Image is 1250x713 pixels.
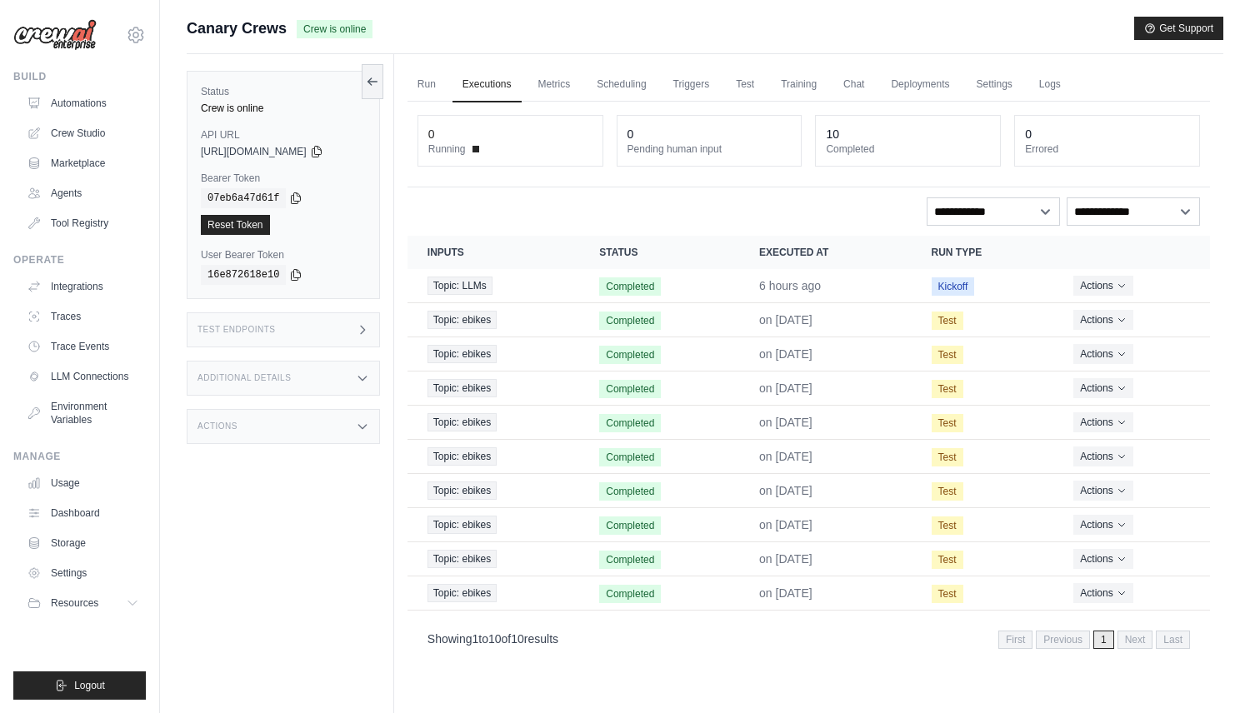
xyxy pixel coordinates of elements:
[599,380,661,398] span: Completed
[1073,378,1132,398] button: Actions for execution
[759,518,812,531] time: August 16, 2025 at 00:21 PDT
[759,279,821,292] time: August 23, 2025 at 11:04 PDT
[13,19,97,51] img: Logo
[427,481,497,500] span: Topic: ebikes
[726,67,764,102] a: Test
[20,560,146,586] a: Settings
[1073,481,1132,501] button: Actions for execution
[407,617,1210,660] nav: Pagination
[20,90,146,117] a: Automations
[20,393,146,433] a: Environment Variables
[599,414,661,432] span: Completed
[407,67,446,102] a: Run
[427,277,559,295] a: View execution details for Topic
[599,312,661,330] span: Completed
[599,346,661,364] span: Completed
[20,210,146,237] a: Tool Registry
[881,67,959,102] a: Deployments
[932,482,963,501] span: Test
[427,345,559,363] a: View execution details for Topic
[912,236,1054,269] th: Run Type
[197,373,291,383] h3: Additional Details
[1073,310,1132,330] button: Actions for execution
[1117,631,1153,649] span: Next
[427,413,497,431] span: Topic: ebikes
[663,67,720,102] a: Triggers
[297,20,372,38] span: Crew is online
[427,311,559,329] a: View execution details for Topic
[427,277,492,295] span: Topic: LLMs
[427,550,559,568] a: View execution details for Topic
[201,102,366,115] div: Crew is online
[427,379,559,397] a: View execution details for Topic
[998,631,1032,649] span: First
[1025,142,1189,156] dt: Errored
[20,500,146,526] a: Dashboard
[599,516,661,535] span: Completed
[197,421,237,431] h3: Actions
[13,253,146,267] div: Operate
[932,380,963,398] span: Test
[13,450,146,463] div: Manage
[826,142,990,156] dt: Completed
[1073,583,1132,603] button: Actions for execution
[759,381,812,395] time: August 16, 2025 at 00:22 PDT
[932,414,963,432] span: Test
[488,632,502,646] span: 10
[833,67,874,102] a: Chat
[511,632,524,646] span: 10
[759,586,812,600] time: August 16, 2025 at 00:21 PDT
[579,236,739,269] th: Status
[599,448,661,466] span: Completed
[932,516,963,535] span: Test
[407,236,579,269] th: Inputs
[759,347,812,361] time: August 16, 2025 at 00:23 PDT
[201,215,270,235] a: Reset Token
[452,67,522,102] a: Executions
[472,632,479,646] span: 1
[201,145,307,158] span: [URL][DOMAIN_NAME]
[20,470,146,496] a: Usage
[1029,67,1071,102] a: Logs
[932,585,963,603] span: Test
[427,584,497,602] span: Topic: ebikes
[201,85,366,98] label: Status
[932,448,963,466] span: Test
[427,413,559,431] a: View execution details for Topic
[187,17,287,40] span: Canary Crews
[20,333,146,360] a: Trace Events
[599,277,661,296] span: Completed
[428,142,466,156] span: Running
[1093,631,1114,649] span: 1
[1073,549,1132,569] button: Actions for execution
[599,482,661,501] span: Completed
[759,484,812,497] time: August 16, 2025 at 00:22 PDT
[627,126,634,142] div: 0
[13,671,146,700] button: Logout
[759,416,812,429] time: August 16, 2025 at 00:22 PDT
[201,188,286,208] code: 07eb6a47d61f
[1134,17,1223,40] button: Get Support
[587,67,656,102] a: Scheduling
[759,552,812,566] time: August 16, 2025 at 00:21 PDT
[528,67,581,102] a: Metrics
[428,126,435,142] div: 0
[51,596,98,610] span: Resources
[826,126,839,142] div: 10
[427,447,497,466] span: Topic: ebikes
[998,631,1190,649] nav: Pagination
[932,551,963,569] span: Test
[13,70,146,83] div: Build
[771,67,827,102] a: Training
[20,303,146,330] a: Traces
[20,273,146,300] a: Integrations
[20,530,146,556] a: Storage
[20,363,146,390] a: LLM Connections
[20,180,146,207] a: Agents
[427,345,497,363] span: Topic: ebikes
[599,585,661,603] span: Completed
[1073,515,1132,535] button: Actions for execution
[74,679,105,692] span: Logout
[932,312,963,330] span: Test
[201,248,366,262] label: User Bearer Token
